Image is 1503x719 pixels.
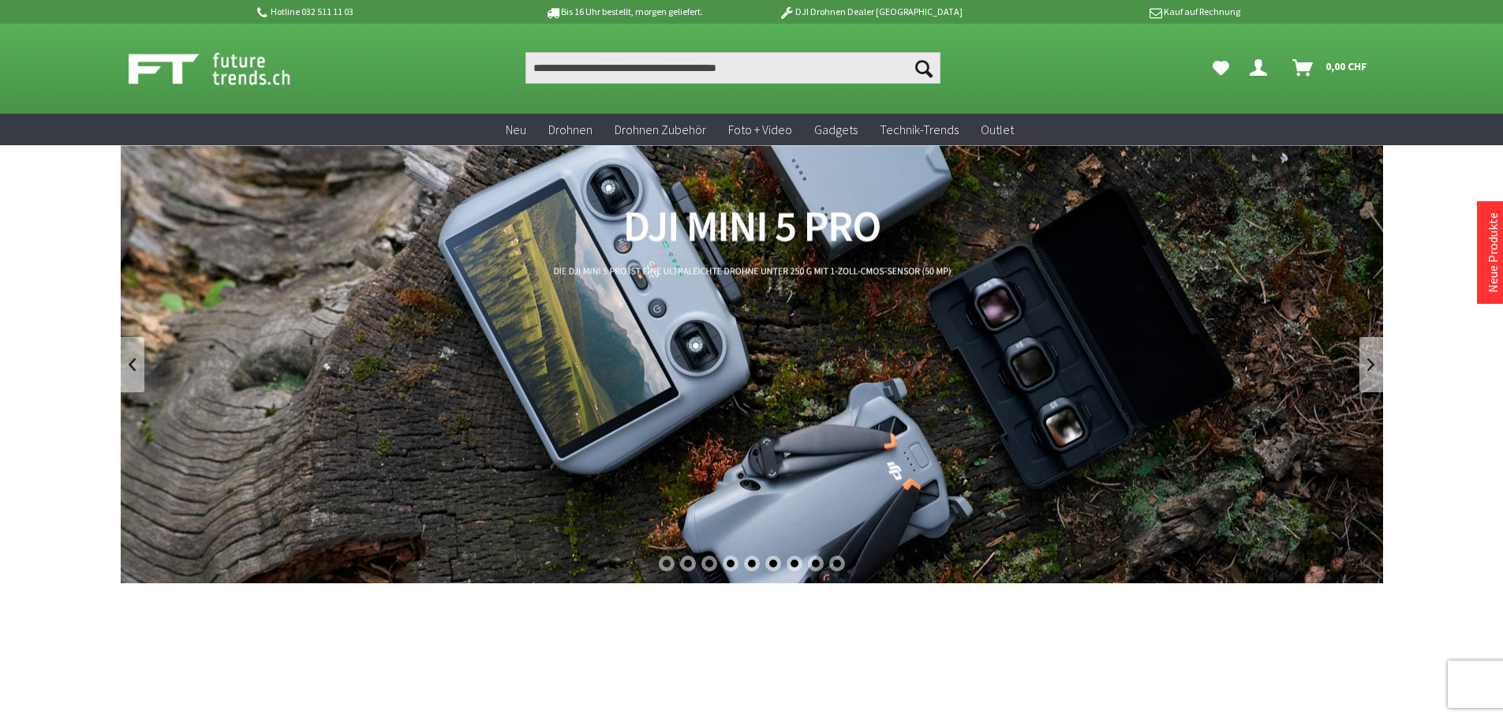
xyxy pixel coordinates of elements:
[970,114,1025,146] a: Outlet
[537,114,604,146] a: Drohnen
[525,52,940,84] input: Produkt, Marke, Kategorie, EAN, Artikelnummer…
[659,556,675,571] div: 1
[829,556,845,571] div: 9
[615,122,706,137] span: Drohnen Zubehör
[121,145,1383,583] a: DJI Mini 5 Pro
[728,122,792,137] span: Foto + Video
[495,114,537,146] a: Neu
[255,2,501,21] p: Hotline 032 511 11 03
[814,122,858,137] span: Gadgets
[744,556,760,571] div: 5
[1205,52,1237,84] a: Meine Favoriten
[501,2,747,21] p: Bis 16 Uhr bestellt, morgen geliefert.
[1325,54,1367,79] span: 0,00 CHF
[981,122,1014,137] span: Outlet
[680,556,696,571] div: 2
[803,114,869,146] a: Gadgets
[548,122,593,137] span: Drohnen
[717,114,803,146] a: Foto + Video
[907,52,940,84] button: Suchen
[869,114,970,146] a: Technik-Trends
[747,2,993,21] p: DJI Drohnen Dealer [GEOGRAPHIC_DATA]
[1286,52,1375,84] a: Warenkorb
[1243,52,1280,84] a: Dein Konto
[880,122,959,137] span: Technik-Trends
[765,556,781,571] div: 6
[723,556,738,571] div: 4
[701,556,717,571] div: 3
[1485,212,1501,293] a: Neue Produkte
[808,556,824,571] div: 8
[129,49,325,88] img: Shop Futuretrends - zur Startseite wechseln
[604,114,717,146] a: Drohnen Zubehör
[506,122,526,137] span: Neu
[787,556,802,571] div: 7
[994,2,1240,21] p: Kauf auf Rechnung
